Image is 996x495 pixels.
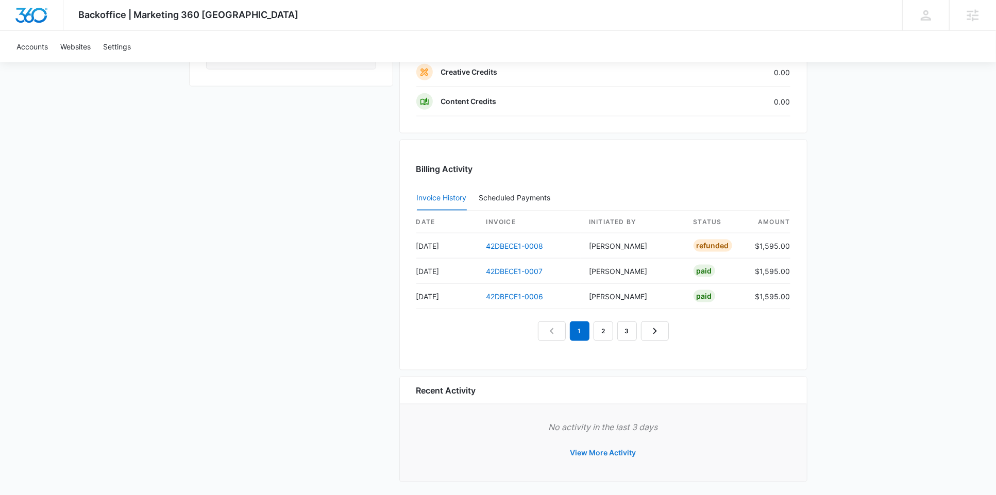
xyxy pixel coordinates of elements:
[416,384,476,397] h6: Recent Activity
[416,284,478,309] td: [DATE]
[486,292,544,301] a: 42DBECE1-0006
[694,290,715,302] div: Paid
[685,211,747,233] th: status
[747,284,790,309] td: $1,595.00
[441,67,498,77] p: Creative Credits
[486,267,543,276] a: 42DBECE1-0007
[478,211,581,233] th: invoice
[581,259,685,284] td: [PERSON_NAME]
[694,240,732,252] div: Refunded
[747,211,790,233] th: amount
[10,31,54,62] a: Accounts
[581,211,685,233] th: Initiated By
[594,321,613,341] a: Page 2
[560,440,647,465] button: View More Activity
[641,321,669,341] a: Next Page
[581,284,685,309] td: [PERSON_NAME]
[747,259,790,284] td: $1,595.00
[581,233,685,259] td: [PERSON_NAME]
[54,31,97,62] a: Websites
[694,265,715,277] div: Paid
[416,211,478,233] th: date
[617,321,637,341] a: Page 3
[479,194,555,201] div: Scheduled Payments
[681,58,790,87] td: 0.00
[79,9,299,20] span: Backoffice | Marketing 360 [GEOGRAPHIC_DATA]
[486,242,544,250] a: 42DBECE1-0008
[416,259,478,284] td: [DATE]
[417,186,467,211] button: Invoice History
[747,233,790,259] td: $1,595.00
[441,96,497,107] p: Content Credits
[416,163,790,175] h3: Billing Activity
[416,233,478,259] td: [DATE]
[538,321,669,341] nav: Pagination
[416,421,790,433] p: No activity in the last 3 days
[681,87,790,116] td: 0.00
[570,321,589,341] em: 1
[97,31,137,62] a: Settings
